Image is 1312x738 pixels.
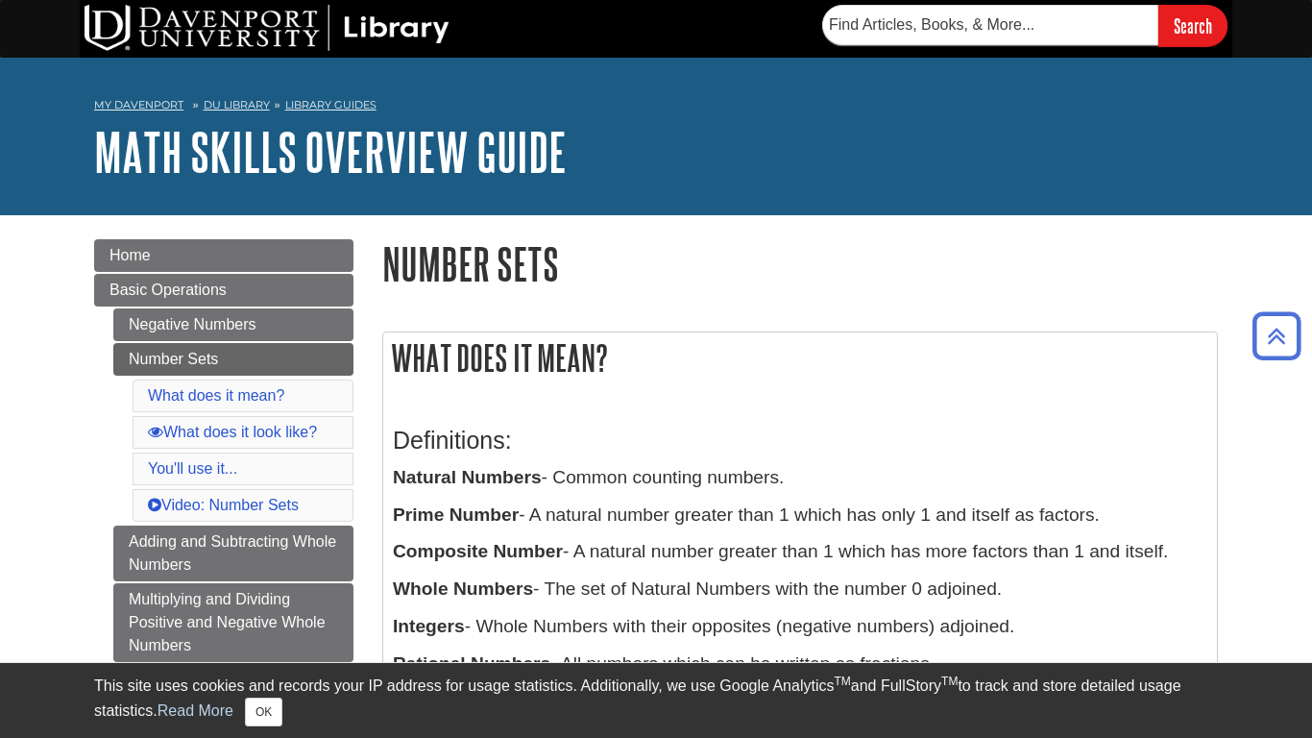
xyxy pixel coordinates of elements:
[113,343,353,376] a: Number Sets
[393,538,1207,566] p: - A natural number greater than 1 which has more factors than 1 and itself.
[383,332,1217,383] h2: What does it mean?
[113,526,353,581] a: Adding and Subtracting Whole Numbers
[393,653,550,674] b: Rational Numbers
[85,5,449,51] img: DU Library
[393,502,1207,529] p: - A natural number greater than 1 which has only 1 and itself as factors.
[393,464,1207,492] p: - Common counting numbers.
[393,576,1207,603] p: - The set of Natural Numbers with the number 0 adjoined.
[109,247,151,263] span: Home
[94,274,353,307] a: Basic Operations
[393,578,533,599] b: Whole Numbers
[1158,5,1227,46] input: Search
[94,97,183,113] a: My Davenport
[382,239,1218,288] h1: Number Sets
[94,122,567,182] a: Math Skills Overview Guide
[245,698,282,726] button: Close
[94,92,1218,123] nav: breadcrumb
[393,467,542,487] b: Natural Numbers
[109,282,227,298] span: Basic Operations
[148,497,299,513] a: Video: Number Sets
[285,98,377,111] a: Library Guides
[393,427,1207,455] h3: Definitions:
[393,504,519,525] b: Prime Number
[941,675,958,688] sup: TM
[393,616,465,636] b: Integers
[822,5,1158,45] input: Find Articles, Books, & More...
[113,583,353,662] a: Multiplying and Dividing Positive and Negative Whole Numbers
[158,702,233,719] a: Read More
[393,541,563,561] b: Composite Number
[148,460,237,477] a: You'll use it...
[94,239,353,272] a: Home
[822,5,1227,46] form: Searches DU Library's articles, books, and more
[1246,323,1307,349] a: Back to Top
[834,675,850,688] sup: TM
[204,98,270,111] a: DU Library
[148,387,284,404] a: What does it mean?
[393,651,1207,678] p: - All numbers which can be written as fractions.
[148,424,317,440] a: What does it look like?
[94,675,1218,726] div: This site uses cookies and records your IP address for usage statistics. Additionally, we use Goo...
[393,613,1207,641] p: - Whole Numbers with their opposites (negative numbers) adjoined.
[113,308,353,341] a: Negative Numbers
